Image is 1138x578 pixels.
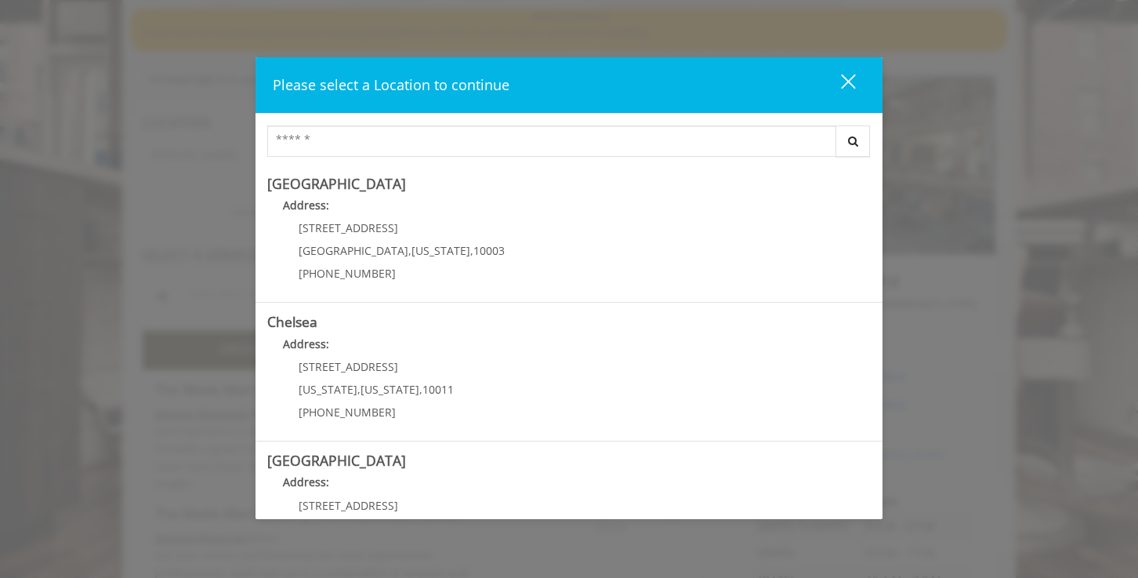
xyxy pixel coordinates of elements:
span: [US_STATE] [361,382,419,397]
span: 10003 [473,243,505,258]
span: , [470,243,473,258]
button: close dialog [812,69,865,101]
span: , [419,382,422,397]
b: Address: [283,198,329,213]
b: Chelsea [267,312,317,331]
span: [US_STATE] [411,243,470,258]
span: Please select a Location to continue [273,75,509,94]
input: Search Center [267,125,836,157]
b: [GEOGRAPHIC_DATA] [267,451,406,470]
span: [PHONE_NUMBER] [299,405,396,420]
span: [STREET_ADDRESS] [299,220,398,235]
i: Search button [844,136,862,147]
span: [STREET_ADDRESS] [299,359,398,374]
span: , [357,382,361,397]
b: Address: [283,336,329,351]
div: Center Select [267,125,871,165]
b: [GEOGRAPHIC_DATA] [267,174,406,193]
span: , [408,243,411,258]
span: [US_STATE] [299,382,357,397]
span: [PHONE_NUMBER] [299,266,396,281]
span: 10011 [422,382,454,397]
b: Address: [283,474,329,489]
span: [GEOGRAPHIC_DATA] [299,243,408,258]
span: [STREET_ADDRESS] [299,498,398,513]
div: close dialog [823,73,854,96]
